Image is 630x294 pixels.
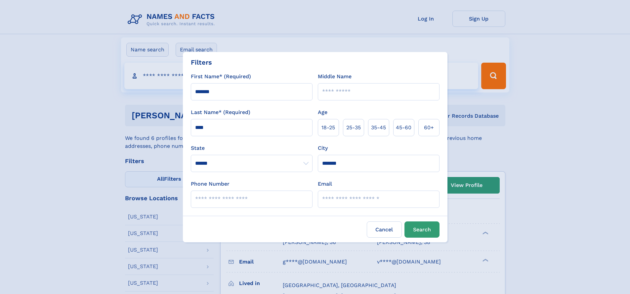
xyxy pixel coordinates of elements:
label: State [191,144,313,152]
label: Email [318,180,332,188]
span: 45‑60 [396,124,411,132]
label: Last Name* (Required) [191,108,250,116]
label: Middle Name [318,73,352,81]
span: 35‑45 [371,124,386,132]
div: Filters [191,57,212,67]
label: City [318,144,328,152]
label: Phone Number [191,180,230,188]
label: Age [318,108,327,116]
span: 60+ [424,124,434,132]
button: Search [404,221,440,238]
label: Cancel [367,221,402,238]
span: 18‑25 [321,124,335,132]
span: 25‑35 [346,124,361,132]
label: First Name* (Required) [191,73,251,81]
